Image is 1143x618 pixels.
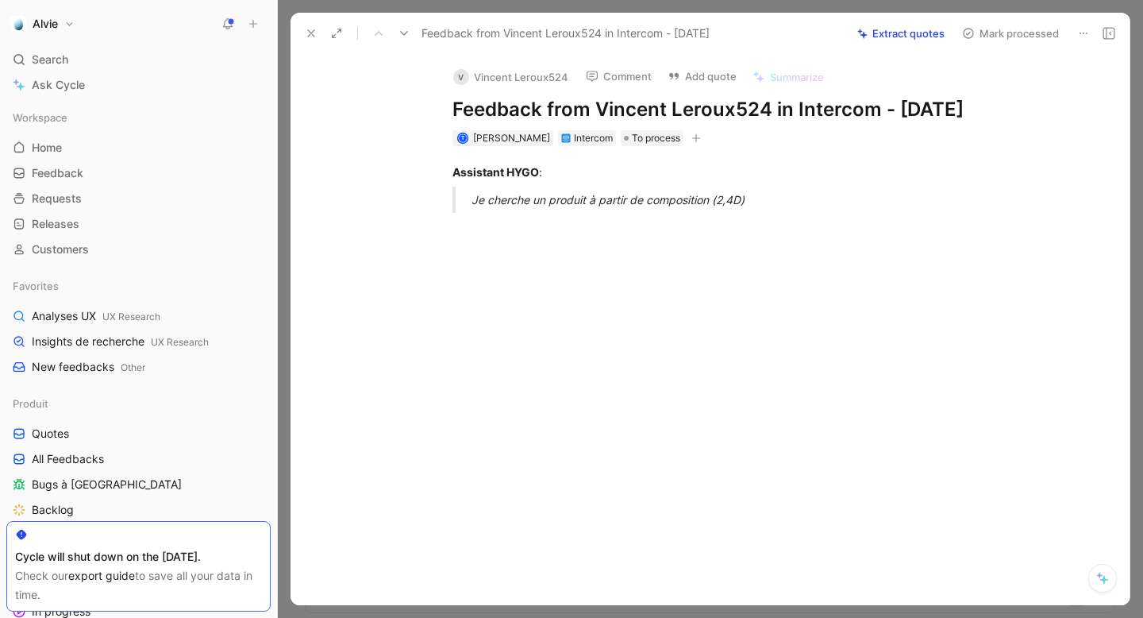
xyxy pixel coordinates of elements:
[473,132,550,144] span: [PERSON_NAME]
[421,24,710,43] span: Feedback from Vincent Leroux524 in Intercom - [DATE]
[15,547,262,566] div: Cycle will shut down on the [DATE].
[32,216,79,232] span: Releases
[6,473,271,496] a: Bugs à [GEOGRAPHIC_DATA]
[32,191,82,207] span: Requests
[621,130,683,146] div: To process
[151,336,209,348] span: UX Research
[850,22,952,44] button: Extract quotes
[68,569,135,582] a: export guide
[6,330,271,353] a: Insights de rechercheUX Research
[770,70,824,84] span: Summarize
[6,106,271,129] div: Workspace
[121,361,145,373] span: Other
[6,48,271,71] div: Search
[6,73,271,97] a: Ask Cycle
[32,477,182,492] span: Bugs à [GEOGRAPHIC_DATA]
[6,355,271,379] a: New feedbacksOther
[453,69,469,85] div: V
[446,65,575,89] button: VVincent Leroux524
[13,278,59,294] span: Favorites
[32,50,68,69] span: Search
[452,164,1002,180] div: :
[632,130,680,146] span: To process
[6,422,271,446] a: Quotes
[471,191,1021,208] div: Je cherche un produit à partir de composition (2,4D)
[6,498,271,522] a: Backlog
[102,311,160,323] span: UX Research
[6,392,271,415] div: Produit
[955,22,1066,44] button: Mark processed
[6,161,271,185] a: Feedback
[6,238,271,261] a: Customers
[6,447,271,471] a: All Feedbacks
[10,16,26,32] img: Alvie
[6,304,271,328] a: Analyses UXUX Research
[32,308,160,325] span: Analyses UX
[32,140,62,156] span: Home
[13,396,48,411] span: Produit
[6,274,271,298] div: Favorites
[13,110,67,126] span: Workspace
[6,187,271,211] a: Requests
[452,165,539,179] strong: Assistant HYGO
[6,136,271,160] a: Home
[579,65,659,87] button: Comment
[33,17,58,31] h1: Alvie
[32,75,85,95] span: Ask Cycle
[6,13,79,35] button: AlvieAlvie
[660,65,744,87] button: Add quote
[32,165,83,181] span: Feedback
[32,241,89,257] span: Customers
[32,502,74,518] span: Backlog
[745,66,831,88] button: Summarize
[458,133,467,142] div: T
[32,426,69,442] span: Quotes
[6,212,271,236] a: Releases
[574,130,613,146] div: Intercom
[32,451,104,467] span: All Feedbacks
[32,334,209,350] span: Insights de recherche
[15,566,262,604] div: Check our to save all your data in time.
[32,359,145,376] span: New feedbacks
[452,97,1002,122] h1: Feedback from Vincent Leroux524 in Intercom - [DATE]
